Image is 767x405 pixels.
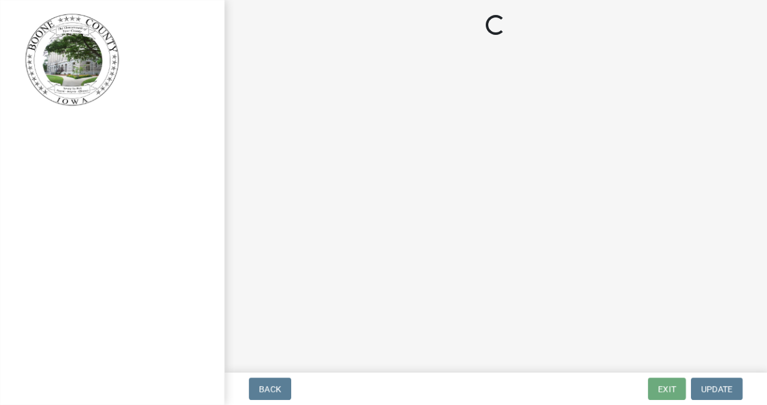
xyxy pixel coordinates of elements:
span: Update [701,384,733,394]
button: Update [691,378,743,400]
img: Boone County, Iowa [25,13,120,107]
button: Exit [648,378,686,400]
button: Back [249,378,291,400]
span: Back [259,384,281,394]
